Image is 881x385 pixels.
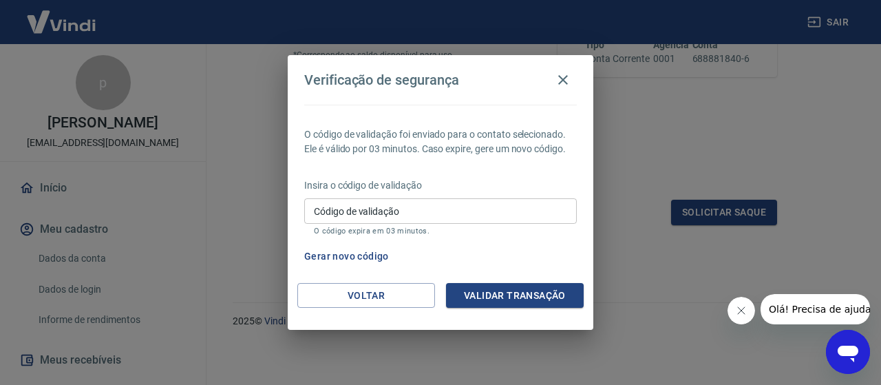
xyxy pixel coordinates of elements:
[826,330,870,374] iframe: Botão para abrir a janela de mensagens
[299,244,394,269] button: Gerar novo código
[304,72,459,88] h4: Verificação de segurança
[304,178,577,193] p: Insira o código de validação
[446,283,584,309] button: Validar transação
[314,227,567,236] p: O código expira em 03 minutos.
[728,297,755,324] iframe: Fechar mensagem
[761,294,870,324] iframe: Mensagem da empresa
[8,10,116,21] span: Olá! Precisa de ajuda?
[297,283,435,309] button: Voltar
[304,127,577,156] p: O código de validação foi enviado para o contato selecionado. Ele é válido por 03 minutos. Caso e...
